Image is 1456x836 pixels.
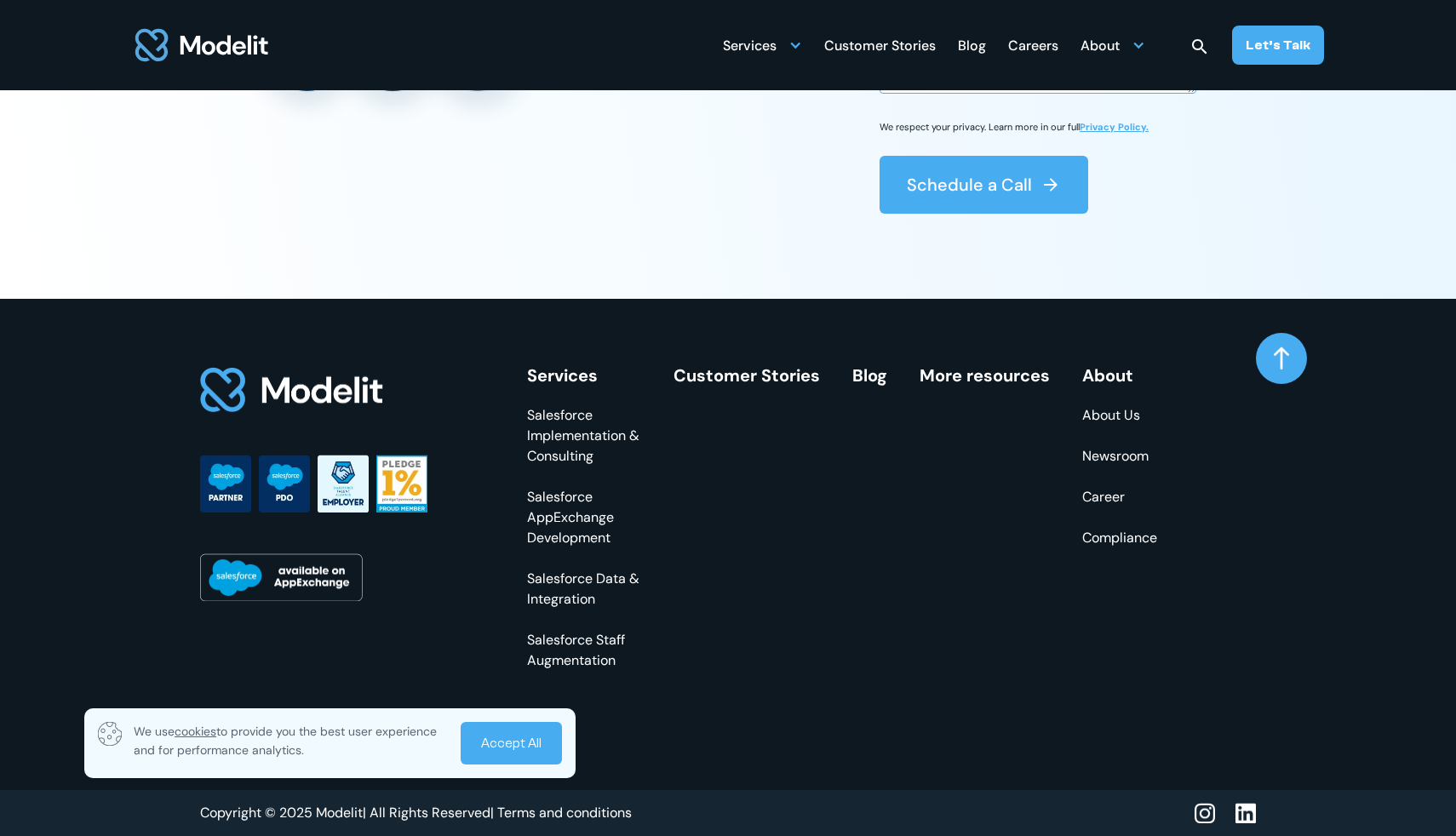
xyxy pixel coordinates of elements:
[920,364,1050,387] a: More resources
[200,804,494,822] div: Copyright © 2025 Modelit
[880,121,1149,134] p: We respect your privacy. Learn more in our full
[1195,803,1215,824] img: instagram icon
[527,569,641,610] a: Salesforce Data & Integration
[1246,36,1310,54] div: Let’s Talk
[1082,446,1157,467] a: Newsroom
[1080,121,1149,133] a: Privacy Policy.
[527,630,641,671] a: Salesforce Staff Augmentation
[1232,26,1324,65] a: Let’s Talk
[527,405,641,467] a: Salesforce Implementation & Consulting
[674,364,820,387] a: Customer Stories
[723,28,802,61] div: Services
[175,724,216,739] span: cookies
[958,28,986,61] a: Blog
[134,722,449,759] p: We use to provide you the best user experience and for performance analytics.
[132,19,272,72] a: home
[200,366,384,415] img: footer logo
[1082,366,1157,385] div: About
[1081,31,1120,64] div: About
[1008,31,1058,64] div: Careers
[1008,28,1058,61] a: Careers
[1082,487,1157,507] a: Career
[907,173,1032,197] div: Schedule a Call
[490,804,494,822] span: |
[527,366,641,385] div: Services
[370,804,490,822] span: All Rights Reserved
[1082,528,1157,548] a: Compliance
[497,804,632,822] a: Terms and conditions
[958,31,986,64] div: Blog
[852,364,887,387] a: Blog
[1235,803,1256,824] img: linkedin icon
[723,31,777,64] div: Services
[880,156,1088,214] button: Schedule a Call
[461,722,562,764] a: Accept All
[824,31,936,64] div: Customer Stories
[363,804,366,822] span: |
[824,28,936,61] a: Customer Stories
[1274,346,1289,370] img: arrow up
[1082,405,1157,426] a: About Us
[527,487,641,548] a: Salesforce AppExchange Development
[1081,28,1145,61] div: About
[1040,175,1061,195] img: arrow right
[132,19,272,72] img: modelit logo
